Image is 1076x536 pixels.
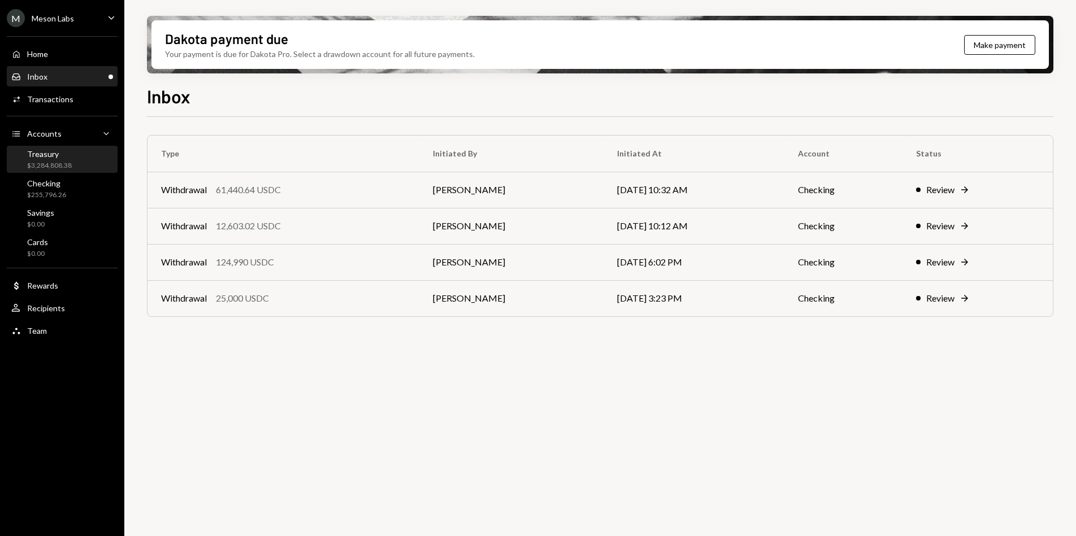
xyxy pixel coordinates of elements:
div: Withdrawal [161,183,207,197]
h1: Inbox [147,85,190,107]
div: 12,603.02 USDC [216,219,281,233]
div: Checking [27,178,66,188]
a: Treasury$3,284,808.38 [7,146,118,173]
div: Withdrawal [161,219,207,233]
div: Meson Labs [32,14,74,23]
div: Treasury [27,149,72,159]
div: 61,440.64 USDC [216,183,281,197]
td: Checking [784,244,903,280]
div: Cards [27,237,48,247]
a: Accounts [7,123,118,143]
div: Dakota payment due [165,29,288,48]
div: Review [926,183,954,197]
a: Cards$0.00 [7,234,118,261]
td: [PERSON_NAME] [419,244,604,280]
div: Withdrawal [161,255,207,269]
div: $3,284,808.38 [27,161,72,171]
td: [DATE] 6:02 PM [604,244,784,280]
div: $255,796.26 [27,190,66,200]
div: M [7,9,25,27]
a: Recipients [7,298,118,318]
a: Checking$255,796.26 [7,175,118,202]
th: Initiated By [419,136,604,172]
td: [PERSON_NAME] [419,280,604,316]
div: Review [926,291,954,305]
a: Transactions [7,89,118,109]
th: Type [147,136,419,172]
div: Team [27,326,47,335]
div: Rewards [27,281,58,290]
div: Review [926,219,954,233]
th: Account [784,136,903,172]
div: Savings [27,208,54,217]
th: Initiated At [604,136,784,172]
a: Rewards [7,275,118,295]
td: [PERSON_NAME] [419,208,604,244]
div: Accounts [27,129,62,138]
div: Withdrawal [161,291,207,305]
td: [DATE] 3:23 PM [604,280,784,316]
div: 25,000 USDC [216,291,269,305]
div: Your payment is due for Dakota Pro. Select a drawdown account for all future payments. [165,48,475,60]
td: [PERSON_NAME] [419,172,604,208]
td: [DATE] 10:12 AM [604,208,784,244]
th: Status [903,136,1053,172]
div: Recipients [27,303,65,313]
button: Make payment [964,35,1035,55]
div: Review [926,255,954,269]
a: Home [7,43,118,64]
a: Savings$0.00 [7,204,118,232]
div: $0.00 [27,220,54,229]
div: Transactions [27,94,73,104]
td: Checking [784,172,903,208]
div: Inbox [27,72,47,81]
td: [DATE] 10:32 AM [604,172,784,208]
a: Team [7,320,118,341]
div: $0.00 [27,249,48,259]
td: Checking [784,208,903,244]
a: Inbox [7,66,118,86]
div: 124,990 USDC [216,255,274,269]
td: Checking [784,280,903,316]
div: Home [27,49,48,59]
